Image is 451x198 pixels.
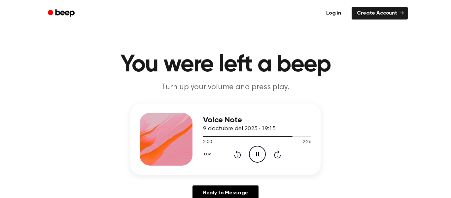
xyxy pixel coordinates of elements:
h1: You were left a beep [56,53,395,77]
span: 2:00 [203,139,212,146]
h3: Voice Note [203,116,311,125]
button: 1.0x [203,149,213,160]
a: Log in [320,6,348,21]
span: 2:26 [303,139,311,146]
span: 9 d’octubre del 2025 · 19:15 [203,126,276,132]
p: Turn up your volume and press play. [99,82,352,93]
a: Beep [43,7,81,20]
a: Create Account [352,7,408,20]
